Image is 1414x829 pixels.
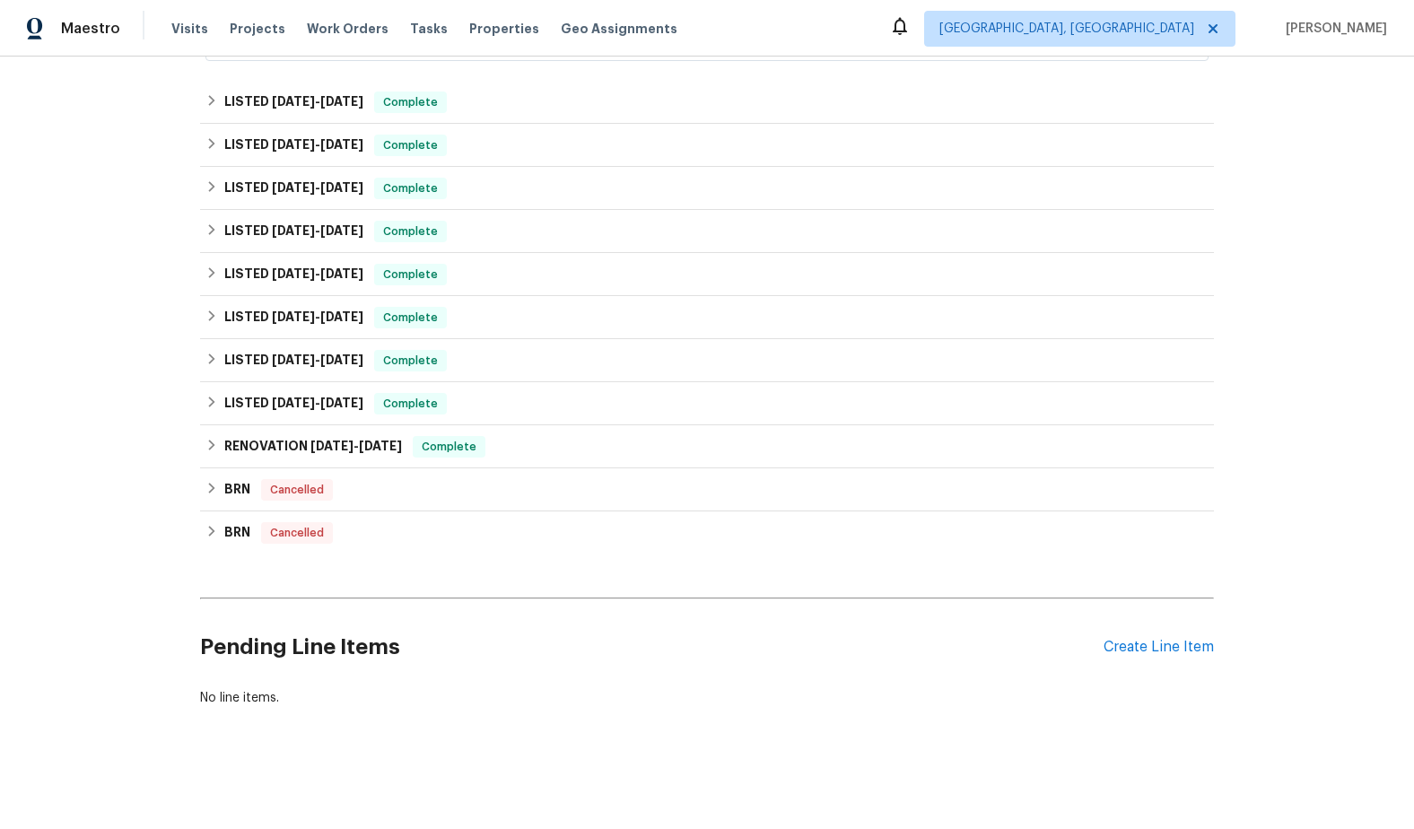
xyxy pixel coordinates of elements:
div: LISTED [DATE]-[DATE]Complete [200,81,1214,124]
span: [DATE] [272,224,315,237]
div: LISTED [DATE]-[DATE]Complete [200,296,1214,339]
span: - [272,397,363,409]
span: - [272,138,363,151]
div: LISTED [DATE]-[DATE]Complete [200,167,1214,210]
h6: LISTED [224,350,363,371]
div: LISTED [DATE]-[DATE]Complete [200,382,1214,425]
span: Complete [376,395,445,413]
span: Complete [376,352,445,370]
span: [DATE] [320,353,363,366]
span: [DATE] [272,181,315,194]
span: [DATE] [272,397,315,409]
span: Properties [469,20,539,38]
span: Geo Assignments [561,20,677,38]
div: Create Line Item [1104,639,1214,656]
span: [DATE] [272,310,315,323]
span: Complete [376,223,445,240]
span: Work Orders [307,20,388,38]
span: - [272,224,363,237]
span: [DATE] [320,95,363,108]
span: Visits [171,20,208,38]
span: Tasks [410,22,448,35]
span: Projects [230,20,285,38]
span: - [272,95,363,108]
span: [DATE] [272,353,315,366]
span: [DATE] [359,440,402,452]
span: Complete [376,179,445,197]
h6: BRN [224,479,250,501]
span: [DATE] [310,440,353,452]
div: LISTED [DATE]-[DATE]Complete [200,339,1214,382]
h6: LISTED [224,264,363,285]
h6: LISTED [224,135,363,156]
div: LISTED [DATE]-[DATE]Complete [200,253,1214,296]
span: [PERSON_NAME] [1279,20,1387,38]
span: - [272,267,363,280]
span: [DATE] [272,95,315,108]
span: [DATE] [320,310,363,323]
h6: LISTED [224,178,363,199]
h6: LISTED [224,92,363,113]
span: Complete [376,266,445,284]
span: [DATE] [320,181,363,194]
span: - [272,181,363,194]
span: [GEOGRAPHIC_DATA], [GEOGRAPHIC_DATA] [939,20,1194,38]
span: [DATE] [320,224,363,237]
span: - [272,310,363,323]
span: [DATE] [272,138,315,151]
span: Complete [415,438,484,456]
span: Cancelled [263,524,331,542]
span: Complete [376,136,445,154]
span: Complete [376,93,445,111]
span: [DATE] [320,397,363,409]
h6: BRN [224,522,250,544]
h6: RENOVATION [224,436,402,458]
h6: LISTED [224,307,363,328]
div: BRN Cancelled [200,511,1214,554]
span: Cancelled [263,481,331,499]
span: [DATE] [320,138,363,151]
div: BRN Cancelled [200,468,1214,511]
div: LISTED [DATE]-[DATE]Complete [200,124,1214,167]
div: LISTED [DATE]-[DATE]Complete [200,210,1214,253]
span: Complete [376,309,445,327]
h6: LISTED [224,221,363,242]
div: RENOVATION [DATE]-[DATE]Complete [200,425,1214,468]
div: No line items. [200,689,1214,707]
span: [DATE] [320,267,363,280]
span: - [310,440,402,452]
span: [DATE] [272,267,315,280]
h6: LISTED [224,393,363,414]
span: Maestro [61,20,120,38]
h2: Pending Line Items [200,606,1104,689]
span: - [272,353,363,366]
